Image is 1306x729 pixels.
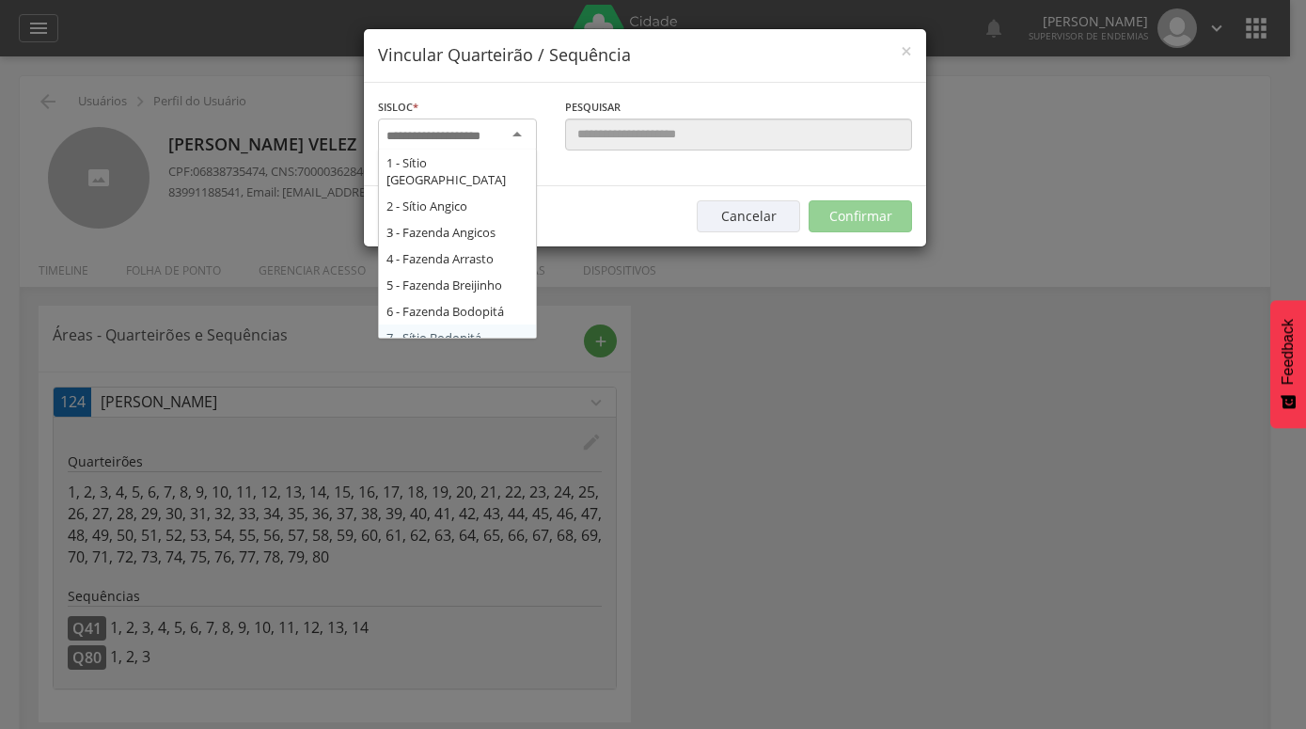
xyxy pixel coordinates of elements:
[379,272,536,298] div: 5 - Fazenda Breijinho
[378,100,413,114] span: Sisloc
[379,193,536,219] div: 2 - Sítio Angico
[379,298,536,325] div: 6 - Fazenda Bodopitá
[379,325,536,351] div: 7 - Sítio Bodopitá
[901,41,912,61] button: Close
[1280,319,1297,385] span: Feedback
[379,150,536,193] div: 1 - Sítio [GEOGRAPHIC_DATA]
[809,200,912,232] button: Confirmar
[565,100,621,114] span: Pesquisar
[379,246,536,272] div: 4 - Fazenda Arrasto
[697,200,800,232] button: Cancelar
[379,219,536,246] div: 3 - Fazenda Angicos
[901,38,912,64] span: ×
[378,43,912,68] h4: Vincular Quarteirão / Sequência
[1270,300,1306,428] button: Feedback - Mostrar pesquisa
